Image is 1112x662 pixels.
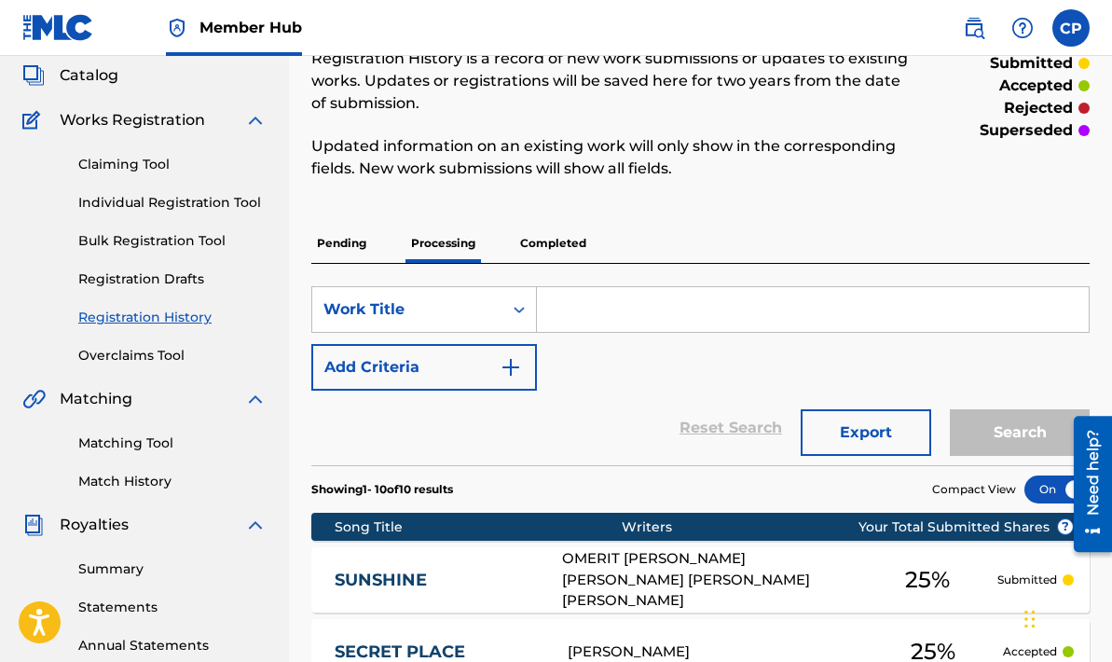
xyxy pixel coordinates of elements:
a: Registration Drafts [78,269,267,289]
a: Public Search [955,9,993,47]
p: submitted [990,52,1073,75]
div: Help [1004,9,1041,47]
img: expand [244,514,267,536]
span: Member Hub [199,17,302,38]
span: ? [1058,519,1073,534]
span: Royalties [60,514,129,536]
a: CatalogCatalog [22,64,118,87]
span: Catalog [60,64,118,87]
p: Showing 1 - 10 of 10 results [311,481,453,498]
iframe: Resource Center [1060,409,1112,559]
p: Updated information on an existing work will only show in the corresponding fields. New work subm... [311,135,911,180]
p: accepted [999,75,1073,97]
a: Overclaims Tool [78,346,267,365]
a: SUNSHINE [335,570,537,591]
span: Compact View [932,481,1016,498]
span: Matching [60,388,132,410]
a: Match History [78,472,267,491]
img: Catalog [22,64,45,87]
img: Top Rightsholder [166,17,188,39]
div: Writers [622,517,917,537]
iframe: Chat Widget [1019,572,1112,662]
span: Your Total Submitted Shares [858,517,1074,537]
p: Accepted [1003,643,1057,660]
p: Completed [515,224,592,263]
a: Matching Tool [78,434,267,453]
a: Individual Registration Tool [78,193,267,213]
img: search [963,17,985,39]
img: 9d2ae6d4665cec9f34b9.svg [500,356,522,379]
img: MLC Logo [22,14,94,41]
img: Matching [22,388,46,410]
p: rejected [1004,97,1073,119]
form: Search Form [311,286,1090,465]
div: OMERIT [PERSON_NAME] [PERSON_NAME] [PERSON_NAME] [PERSON_NAME] [562,548,858,612]
div: Song Title [335,517,622,537]
p: Processing [405,224,481,263]
p: Registration History is a record of new work submissions or updates to existing works. Updates or... [311,48,911,115]
img: expand [244,109,267,131]
p: Submitted [997,572,1057,588]
span: 25 % [905,563,950,597]
p: superseded [980,119,1073,142]
img: Works Registration [22,109,47,131]
span: Works Registration [60,109,205,131]
button: Export [801,409,931,456]
a: Registration History [78,308,267,327]
img: expand [244,388,267,410]
a: Summary [78,559,267,579]
img: Royalties [22,514,45,536]
div: User Menu [1052,9,1090,47]
p: Pending [311,224,372,263]
div: Drag [1024,591,1036,647]
a: Statements [78,598,267,617]
div: Work Title [323,298,491,321]
img: help [1011,17,1034,39]
button: Add Criteria [311,344,537,391]
a: Claiming Tool [78,155,267,174]
a: Annual Statements [78,636,267,655]
a: Bulk Registration Tool [78,231,267,251]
